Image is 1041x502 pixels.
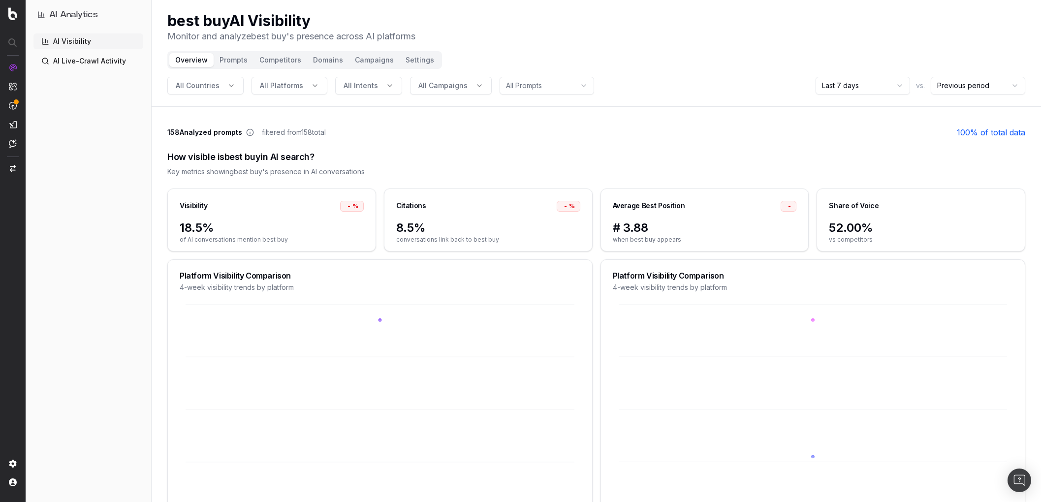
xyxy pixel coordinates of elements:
div: - [557,201,580,212]
div: Platform Visibility Comparison [180,272,580,280]
h1: best buy AI Visibility [167,12,415,30]
div: Key metrics showing best buy 's presence in AI conversations [167,167,1025,177]
a: AI Live-Crawl Activity [33,53,143,69]
div: Visibility [180,201,208,211]
div: - [781,201,796,212]
div: 4-week visibility trends by platform [180,282,580,292]
img: Assist [9,139,17,148]
button: Settings [400,53,440,67]
div: Platform Visibility Comparison [613,272,1013,280]
a: AI Visibility [33,33,143,49]
span: % [569,202,575,210]
button: Competitors [253,53,307,67]
span: conversations link back to best buy [396,236,580,244]
div: 4-week visibility trends by platform [613,282,1013,292]
span: 8.5% [396,220,580,236]
div: How visible is best buy in AI search? [167,150,1025,164]
button: AI Analytics [37,8,139,22]
a: 100% of total data [957,126,1025,138]
h1: AI Analytics [49,8,98,22]
span: All Platforms [260,81,303,91]
button: Overview [169,53,214,67]
img: Studio [9,121,17,128]
span: vs. [916,81,925,91]
div: Citations [396,201,426,211]
div: Open Intercom Messenger [1008,469,1031,492]
button: Domains [307,53,349,67]
span: % [352,202,358,210]
img: My account [9,478,17,486]
img: Intelligence [9,82,17,91]
p: Monitor and analyze best buy 's presence across AI platforms [167,30,415,43]
span: filtered from 158 total [262,127,326,137]
span: All Countries [176,81,220,91]
span: 18.5% [180,220,364,236]
span: vs competitors [829,236,1013,244]
div: Average Best Position [613,201,685,211]
img: Analytics [9,63,17,71]
span: # 3.88 [613,220,797,236]
span: when best buy appears [613,236,797,244]
div: Share of Voice [829,201,879,211]
span: of AI conversations mention best buy [180,236,364,244]
img: Switch project [10,165,16,172]
img: Setting [9,460,17,468]
img: Activation [9,101,17,110]
button: Prompts [214,53,253,67]
span: 52.00% [829,220,1013,236]
span: 158 Analyzed prompts [167,127,242,137]
span: All Intents [344,81,378,91]
button: Campaigns [349,53,400,67]
div: - [340,201,364,212]
span: All Campaigns [418,81,468,91]
img: Botify logo [8,7,17,20]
